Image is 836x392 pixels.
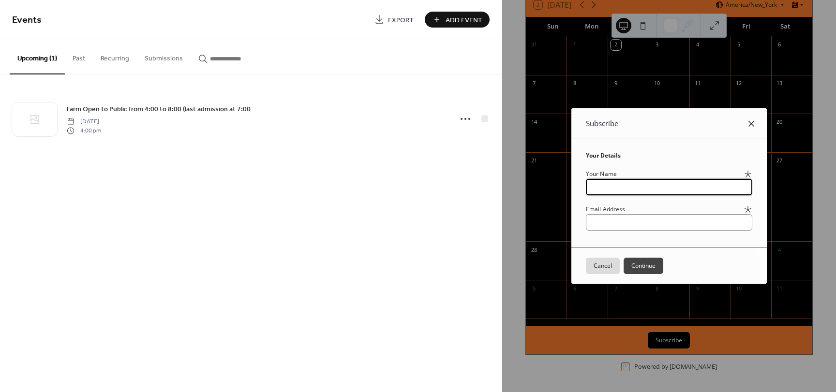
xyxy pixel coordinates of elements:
[65,39,93,73] button: Past
[425,12,490,28] button: Add Event
[586,151,621,160] span: Your Details
[446,15,482,25] span: Add Event
[12,11,42,29] span: Events
[624,258,663,274] button: Continue
[67,103,251,115] a: Farm Open to Public from 4:00 to 8:00 (last admission at 7:00
[67,126,101,135] span: 4:00 pm
[93,39,137,73] button: Recurring
[137,39,191,73] button: Submissions
[388,15,414,25] span: Export
[586,118,618,129] span: Subscribe
[586,170,742,178] div: Your Name
[586,205,742,214] div: Email Address
[67,104,251,115] span: Farm Open to Public from 4:00 to 8:00 (last admission at 7:00
[367,12,421,28] a: Export
[10,39,65,74] button: Upcoming (1)
[67,117,101,126] span: [DATE]
[586,258,620,274] button: Cancel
